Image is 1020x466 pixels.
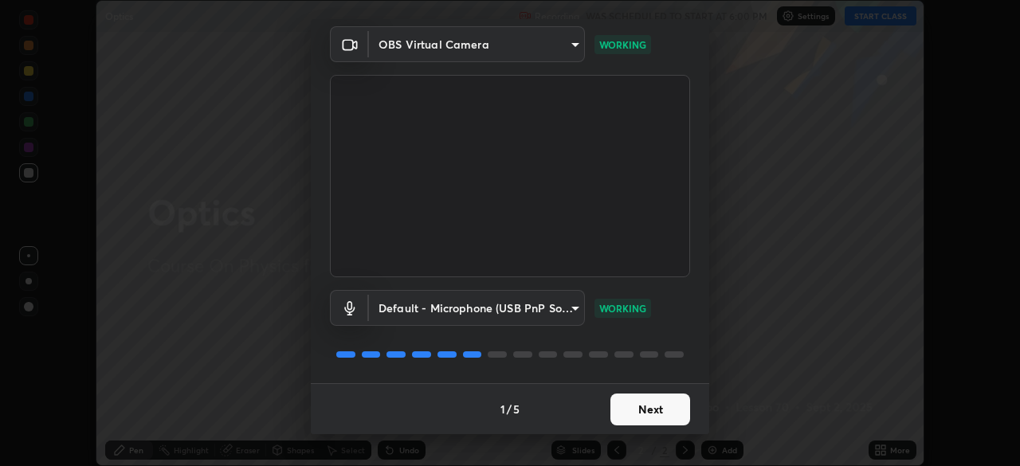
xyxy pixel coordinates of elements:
div: OBS Virtual Camera [369,290,585,326]
p: WORKING [599,301,646,315]
h4: 5 [513,401,520,417]
p: WORKING [599,37,646,52]
div: OBS Virtual Camera [369,26,585,62]
h4: 1 [500,401,505,417]
button: Next [610,394,690,425]
h4: / [507,401,512,417]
